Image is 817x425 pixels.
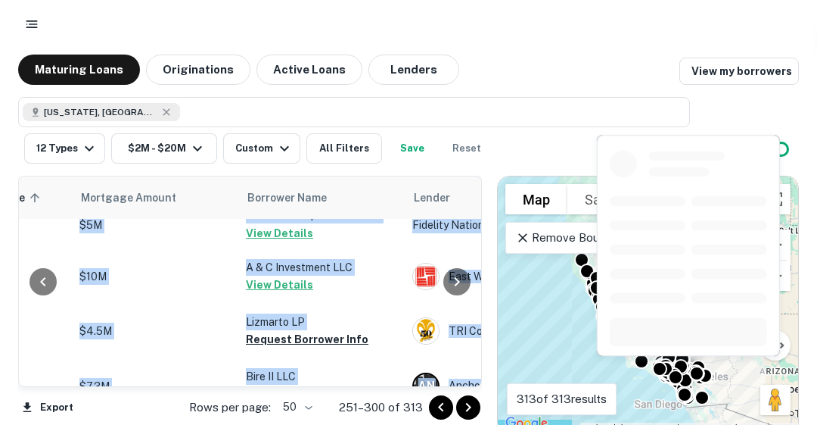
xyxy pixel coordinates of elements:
div: Custom [235,139,294,158]
div: Anchor Nationwide Loans, LLC [412,373,639,400]
a: View my borrowers [679,58,799,85]
p: $5M [79,217,231,233]
img: picture [413,318,439,344]
button: Request Borrower Info [246,330,368,348]
button: Go to next page [456,395,480,420]
button: Request Borrower Info [246,386,368,404]
button: Export [18,396,77,419]
th: Lender [405,177,647,219]
p: A N [418,378,434,394]
button: $2M - $20M [111,133,217,164]
div: TRI Counties Bank [412,317,639,345]
p: 313 of 313 results [517,390,607,408]
button: View Details [246,276,313,294]
p: Lizmarto LP [246,314,397,330]
span: Borrower Name [247,189,327,207]
button: Save your search to get updates of matches that match your search criteria. [388,133,436,164]
button: Originations [146,55,250,85]
iframe: Chat Widget [741,255,817,328]
button: 12 Types [24,133,105,164]
button: View Details [246,224,313,242]
button: Active Loans [256,55,362,85]
p: Remove Boundary [515,229,628,247]
th: Borrower Name [238,177,405,219]
img: picture [413,264,439,289]
button: Show street map [505,184,567,214]
span: Lender [414,189,450,207]
p: 251–300 of 313 [339,398,423,417]
p: $7.3M [79,378,231,395]
button: Custom [223,133,300,164]
p: $10M [79,268,231,285]
button: Go to previous page [429,395,453,420]
button: Lenders [368,55,459,85]
span: [US_STATE], [GEOGRAPHIC_DATA] [44,105,157,119]
button: Drag Pegman onto the map to open Street View [760,385,791,415]
p: Fidelity National Title Insurance [412,217,639,233]
div: 50 [277,396,315,418]
p: Rows per page: [189,398,271,417]
th: Mortgage Amount [72,177,238,219]
p: Bire II LLC [246,368,397,385]
span: Mortgage Amount [81,189,196,207]
button: All Filters [306,133,382,164]
div: East West Bank [412,263,639,290]
p: A & C Investment LLC [246,259,397,276]
button: Maturing Loans [18,55,140,85]
p: $4.5M [79,323,231,339]
button: Show satellite imagery [567,184,651,214]
button: Reset [443,133,491,164]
